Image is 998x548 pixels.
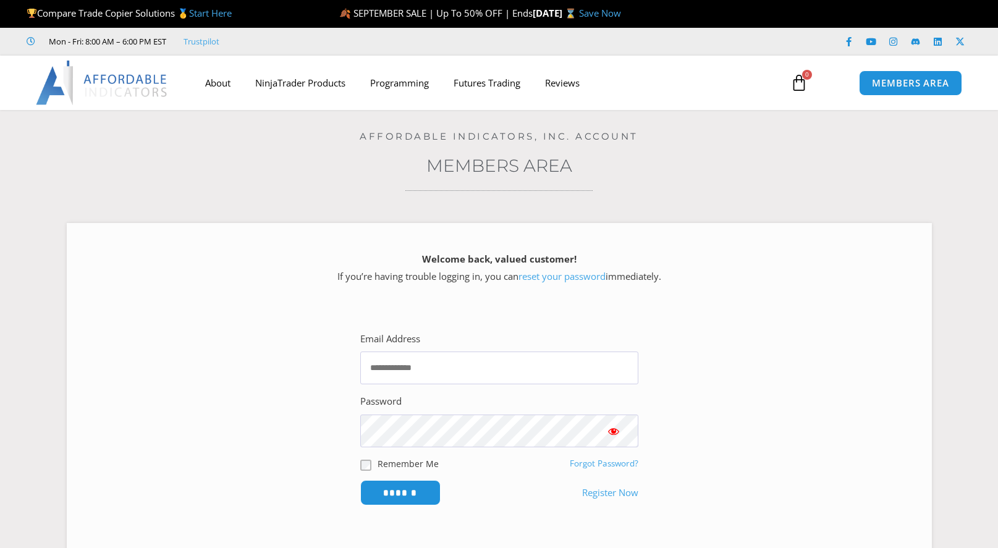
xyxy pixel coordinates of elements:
[441,69,533,97] a: Futures Trading
[189,7,232,19] a: Start Here
[360,393,402,410] label: Password
[772,65,826,101] a: 0
[36,61,169,105] img: LogoAI | Affordable Indicators – NinjaTrader
[872,78,949,88] span: MEMBERS AREA
[193,69,776,97] nav: Menu
[339,7,533,19] span: 🍂 SEPTEMBER SALE | Up To 50% OFF | Ends
[518,270,606,282] a: reset your password
[358,69,441,97] a: Programming
[426,155,572,176] a: Members Area
[243,69,358,97] a: NinjaTrader Products
[184,34,219,49] a: Trustpilot
[570,458,638,469] a: Forgot Password?
[582,484,638,502] a: Register Now
[360,331,420,348] label: Email Address
[88,251,910,285] p: If you’re having trouble logging in, you can immediately.
[802,70,812,80] span: 0
[46,34,166,49] span: Mon - Fri: 8:00 AM – 6:00 PM EST
[193,69,243,97] a: About
[859,70,962,96] a: MEMBERS AREA
[579,7,621,19] a: Save Now
[360,130,638,142] a: Affordable Indicators, Inc. Account
[533,7,579,19] strong: [DATE] ⌛
[422,253,577,265] strong: Welcome back, valued customer!
[27,7,232,19] span: Compare Trade Copier Solutions 🥇
[27,9,36,18] img: 🏆
[378,457,439,470] label: Remember Me
[533,69,592,97] a: Reviews
[589,415,638,447] button: Show password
